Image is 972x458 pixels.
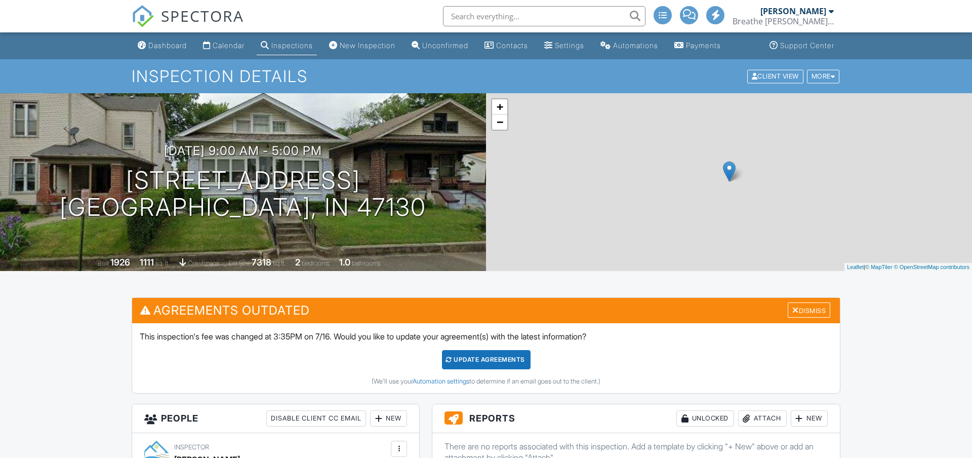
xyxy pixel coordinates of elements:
[613,41,658,50] div: Automations
[788,302,830,318] div: Dismiss
[791,410,828,427] div: New
[422,41,468,50] div: Unconfirmed
[747,69,803,83] div: Client View
[132,298,840,323] h3: Agreements Outdated
[894,264,969,270] a: © OpenStreetMap contributors
[847,264,864,270] a: Leaflet
[271,41,313,50] div: Inspections
[807,69,840,83] div: More
[148,41,187,50] div: Dashboard
[738,410,787,427] div: Attach
[302,259,330,267] span: bedrooms
[164,144,322,158] h3: [DATE] 9:00 am - 5:00 pm
[733,16,834,26] div: Breathe Wright Radon
[188,259,219,267] span: crawlspace
[339,257,350,268] div: 1.0
[670,36,725,55] a: Payments
[110,257,130,268] div: 1926
[199,36,249,55] a: Calendar
[765,36,838,55] a: Support Center
[257,36,317,55] a: Inspections
[98,259,109,267] span: Built
[443,6,645,26] input: Search everything...
[60,167,426,221] h1: [STREET_ADDRESS] [GEOGRAPHIC_DATA], IN 47130
[229,259,250,267] span: Lot Size
[161,5,244,26] span: SPECTORA
[132,5,154,27] img: The Best Home Inspection Software - Spectora
[266,410,366,427] div: Disable Client CC Email
[540,36,588,55] a: Settings
[865,264,893,270] a: © MapTiler
[252,257,271,268] div: 7318
[480,36,532,55] a: Contacts
[132,404,419,433] h3: People
[340,41,395,50] div: New Inspection
[213,41,245,50] div: Calendar
[132,323,840,393] div: This inspection's fee was changed at 3:35PM on 7/16. Would you like to update your agreement(s) w...
[273,259,286,267] span: sq.ft.
[140,377,832,386] div: (We'll use your to determine if an email goes out to the client.)
[140,257,154,268] div: 1111
[492,99,507,114] a: Zoom in
[174,443,209,451] span: Inspector
[325,36,399,55] a: New Inspection
[370,410,407,427] div: New
[413,377,469,385] a: Automation settings
[760,6,826,16] div: [PERSON_NAME]
[596,36,662,55] a: Automations (Advanced)
[134,36,191,55] a: Dashboard
[295,257,300,268] div: 2
[676,410,734,427] div: Unlocked
[496,41,528,50] div: Contacts
[746,72,806,80] a: Client View
[780,41,834,50] div: Support Center
[844,263,972,272] div: |
[132,14,244,35] a: SPECTORA
[442,350,531,369] div: Update Agreements
[408,36,472,55] a: Unconfirmed
[132,67,840,85] h1: Inspection Details
[686,41,721,50] div: Payments
[492,114,507,130] a: Zoom out
[555,41,584,50] div: Settings
[352,259,381,267] span: bathrooms
[155,259,170,267] span: sq. ft.
[432,404,840,433] h3: Reports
